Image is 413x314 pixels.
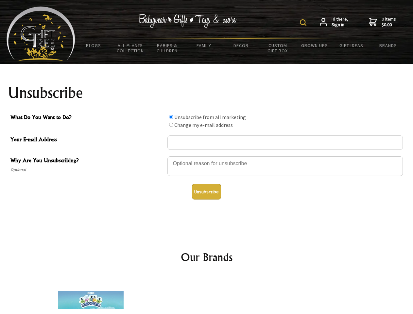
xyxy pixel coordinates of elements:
[300,19,306,26] img: product search
[10,166,164,174] span: Optional
[149,39,186,58] a: Babies & Children
[332,22,348,28] strong: Sign in
[382,16,396,28] span: 0 items
[139,14,237,28] img: Babywear - Gifts - Toys & more
[222,39,259,52] a: Decor
[296,39,333,52] a: Grown Ups
[332,16,348,28] span: Hi there,
[333,39,370,52] a: Gift Ideas
[8,85,405,101] h1: Unsubscribe
[10,135,164,145] span: Your E-mail Address
[112,39,149,58] a: All Plants Collection
[10,156,164,166] span: Why Are You Unsubscribing?
[169,115,173,119] input: What Do You Want to Do?
[167,135,403,150] input: Your E-mail Address
[13,249,400,265] h2: Our Brands
[10,113,164,123] span: What Do You Want to Do?
[382,22,396,28] strong: $0.00
[169,123,173,127] input: What Do You Want to Do?
[192,184,221,200] button: Unsubscribe
[167,156,403,176] textarea: Why Are You Unsubscribing?
[259,39,296,58] a: Custom Gift Box
[75,39,112,52] a: BLOGS
[370,39,407,52] a: Brands
[186,39,223,52] a: Family
[174,122,233,128] label: Change my e-mail address
[174,114,246,120] label: Unsubscribe from all marketing
[320,16,348,28] a: Hi there,Sign in
[7,7,75,61] img: Babyware - Gifts - Toys and more...
[369,16,396,28] a: 0 items$0.00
